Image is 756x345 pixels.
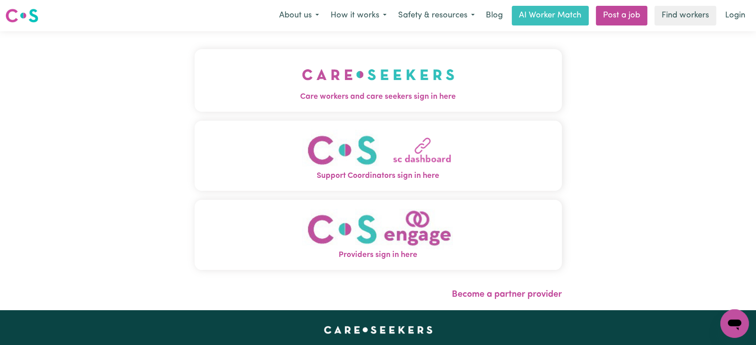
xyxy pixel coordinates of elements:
[324,326,433,333] a: Careseekers home page
[5,5,38,26] a: Careseekers logo
[195,49,562,112] button: Care workers and care seekers sign in here
[195,249,562,261] span: Providers sign in here
[720,6,751,25] a: Login
[325,6,392,25] button: How it works
[512,6,589,25] a: AI Worker Match
[596,6,647,25] a: Post a job
[195,91,562,103] span: Care workers and care seekers sign in here
[195,121,562,191] button: Support Coordinators sign in here
[5,8,38,24] img: Careseekers logo
[480,6,508,25] a: Blog
[273,6,325,25] button: About us
[452,290,562,299] a: Become a partner provider
[195,200,562,270] button: Providers sign in here
[654,6,716,25] a: Find workers
[195,170,562,182] span: Support Coordinators sign in here
[392,6,480,25] button: Safety & resources
[720,309,749,338] iframe: Button to launch messaging window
